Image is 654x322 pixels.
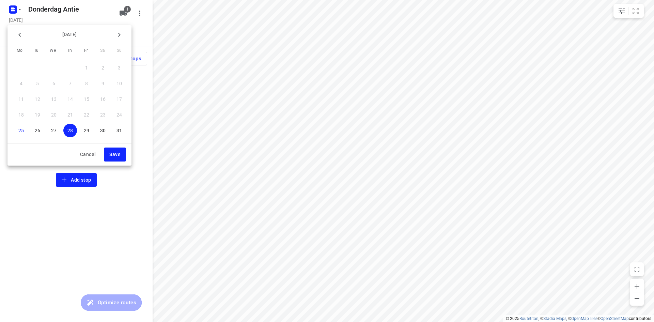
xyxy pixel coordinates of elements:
[52,80,55,87] p: 6
[96,92,110,106] button: 16
[18,111,24,118] p: 18
[116,96,122,103] p: 17
[84,111,89,118] p: 22
[116,127,122,134] p: 31
[96,61,110,75] button: 2
[67,111,73,118] p: 21
[80,61,93,75] button: 1
[31,92,44,106] button: 12
[63,47,76,54] span: Th
[63,124,77,137] button: 28
[96,47,109,54] span: Sa
[80,124,93,137] button: 29
[51,111,57,118] p: 20
[63,108,77,122] button: 21
[80,77,93,90] button: 8
[80,108,93,122] button: 22
[31,124,44,137] button: 26
[102,64,104,71] p: 2
[96,77,110,90] button: 9
[31,108,44,122] button: 19
[100,111,106,118] p: 23
[35,127,40,134] p: 26
[35,111,40,118] p: 19
[63,92,77,106] button: 14
[47,77,61,90] button: 6
[100,127,106,134] p: 30
[112,77,126,90] button: 10
[112,124,126,137] button: 31
[116,111,122,118] p: 24
[96,124,110,137] button: 30
[67,127,73,134] p: 28
[18,96,24,103] p: 11
[80,47,92,54] span: Fr
[20,80,22,87] p: 4
[14,124,28,137] button: 25
[14,47,26,54] span: Mo
[96,108,110,122] button: 23
[67,96,73,103] p: 14
[75,148,101,162] button: Cancel
[47,47,59,54] span: We
[63,77,77,90] button: 7
[35,96,40,103] p: 12
[51,96,57,103] p: 13
[80,150,96,159] span: Cancel
[84,127,89,134] p: 29
[113,47,125,54] span: Su
[47,108,61,122] button: 20
[36,80,39,87] p: 5
[112,108,126,122] button: 24
[84,96,89,103] p: 15
[27,31,112,38] p: [DATE]
[109,150,121,159] span: Save
[80,92,93,106] button: 15
[14,77,28,90] button: 4
[118,64,121,71] p: 3
[30,47,43,54] span: Tu
[100,96,106,103] p: 16
[112,61,126,75] button: 3
[47,124,61,137] button: 27
[69,80,72,87] p: 7
[112,92,126,106] button: 17
[51,127,57,134] p: 27
[116,80,122,87] p: 10
[14,108,28,122] button: 18
[31,77,44,90] button: 5
[47,92,61,106] button: 13
[85,80,88,87] p: 8
[18,127,24,134] p: 25
[104,148,126,162] button: Save
[14,92,28,106] button: 11
[85,64,88,71] p: 1
[102,80,104,87] p: 9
